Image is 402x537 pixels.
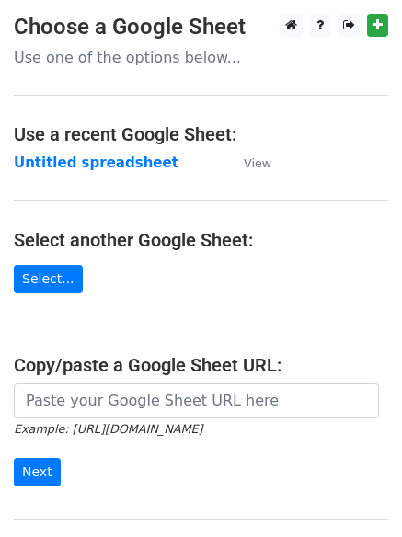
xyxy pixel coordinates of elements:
[14,229,388,251] h4: Select another Google Sheet:
[14,354,388,376] h4: Copy/paste a Google Sheet URL:
[14,48,388,67] p: Use one of the options below...
[14,123,388,145] h4: Use a recent Google Sheet:
[14,458,61,486] input: Next
[14,383,379,418] input: Paste your Google Sheet URL here
[14,265,83,293] a: Select...
[14,14,388,40] h3: Choose a Google Sheet
[244,156,271,170] small: View
[14,422,202,436] small: Example: [URL][DOMAIN_NAME]
[225,154,271,171] a: View
[14,154,178,171] a: Untitled spreadsheet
